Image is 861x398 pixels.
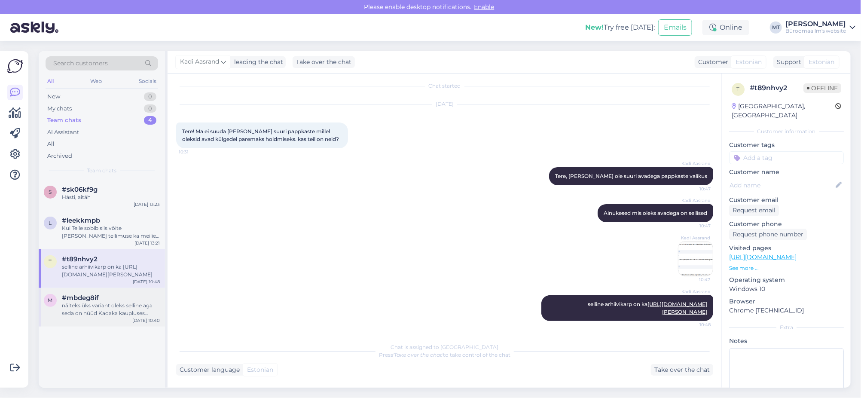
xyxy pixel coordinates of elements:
span: 10:31 [179,149,211,155]
span: #mbdeg8if [62,294,99,302]
span: 10:47 [678,223,711,229]
p: Customer name [729,168,844,177]
div: Online [702,20,749,35]
div: All [46,76,55,87]
div: selline arhiivikarp on ka [URL][DOMAIN_NAME][PERSON_NAME] [62,263,160,279]
div: Customer language [176,365,240,374]
input: Add a tag [729,151,844,164]
div: 0 [144,92,156,101]
div: Chat started [176,82,713,90]
div: näiteks üks variant oleks selline aga seda on nüüd Kadaka kaupluses [URL][DOMAIN_NAME] [62,302,160,317]
span: Chat is assigned to [GEOGRAPHIC_DATA] [391,344,499,350]
span: #t89nhvy2 [62,255,98,263]
span: m [48,297,53,303]
div: # t89nhvy2 [750,83,803,93]
p: Notes [729,337,844,346]
div: 0 [144,104,156,113]
p: Windows 10 [729,285,844,294]
span: Kadi Aasrand [678,160,711,167]
div: Team chats [47,116,81,125]
span: Kadi Aasrand [678,288,711,295]
div: [PERSON_NAME] [785,21,846,28]
div: AI Assistant [47,128,79,137]
div: leading the chat [231,58,283,67]
p: Customer phone [729,220,844,229]
img: Attachment [678,242,713,276]
p: Customer tags [729,141,844,150]
img: Askly Logo [7,58,23,74]
div: Archived [47,152,72,160]
span: Tere! Ma ei suuda [PERSON_NAME] suuri pappkaste millel oleksid avad külgedel paremaks hoidmiseks.... [182,128,339,142]
span: 10:48 [678,321,711,328]
span: Tere, [PERSON_NAME] ole suuri avadega pappkaste valikus [555,173,707,179]
span: Ainukesed mis oleks avadega on sellised [604,210,707,216]
span: Search customers [53,59,108,68]
span: t [49,258,52,265]
span: Estonian [247,365,273,374]
a: [URL][DOMAIN_NAME][PERSON_NAME] [647,301,707,315]
span: Kadi Aasrand [180,57,219,67]
div: [GEOGRAPHIC_DATA], [GEOGRAPHIC_DATA] [732,102,835,120]
a: [PERSON_NAME]Büroomaailm's website [785,21,856,34]
div: Hästi, aitäh [62,193,160,201]
div: [DATE] 10:40 [132,317,160,324]
span: 10:47 [678,276,710,283]
div: [DATE] 10:48 [133,279,160,285]
span: #sk06kf9g [62,186,98,193]
div: Kui Teile sobib siis võite [PERSON_NAME] tellimuse ka meilie [PERSON_NAME] saata, vormistame teil... [62,224,160,240]
div: Support [773,58,801,67]
span: t [737,86,740,92]
a: [URL][DOMAIN_NAME] [729,253,797,261]
div: MT [770,21,782,34]
span: Offline [803,83,841,93]
div: All [47,140,55,148]
span: Estonian [809,58,835,67]
div: [DATE] 13:21 [134,240,160,246]
button: Emails [658,19,692,36]
div: Take over the chat [651,364,713,376]
span: Estonian [736,58,762,67]
div: Socials [137,76,158,87]
div: Extra [729,324,844,331]
div: New [47,92,60,101]
i: 'Take over the chat' [393,352,443,358]
p: Browser [729,297,844,306]
div: Request phone number [729,229,807,240]
p: Operating system [729,276,844,285]
div: Take over the chat [293,56,355,68]
input: Add name [730,181,834,190]
div: Büroomaailm's website [785,28,846,34]
div: Request email [729,205,779,216]
span: selline arhiivikarp on ka [588,301,707,315]
div: [DATE] [176,100,713,108]
span: Kadi Aasrand [678,197,711,204]
div: [DATE] 13:23 [134,201,160,208]
div: My chats [47,104,72,113]
span: Team chats [87,167,117,175]
span: 10:47 [678,186,711,192]
div: Customer information [729,128,844,135]
b: New! [585,23,604,31]
div: Try free [DATE]: [585,22,655,33]
span: Kadi Aasrand [678,235,710,241]
div: Customer [695,58,728,67]
div: 4 [144,116,156,125]
span: #leekkmpb [62,217,100,224]
span: Enable [472,3,497,11]
p: See more ... [729,264,844,272]
span: s [49,189,52,195]
span: l [49,220,52,226]
p: Chrome [TECHNICAL_ID] [729,306,844,315]
div: Web [89,76,104,87]
p: Customer email [729,196,844,205]
p: Visited pages [729,244,844,253]
span: Press to take control of the chat [379,352,510,358]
